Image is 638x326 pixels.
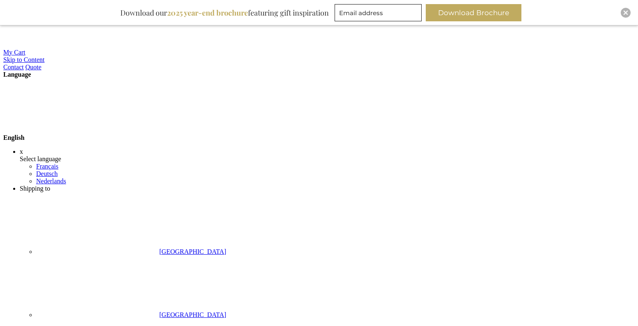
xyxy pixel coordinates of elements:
button: Download Brochure [426,4,521,21]
a: Français [36,163,58,170]
a: Deutsch [36,170,57,177]
a: My Cart [3,49,25,56]
span: English [3,134,25,141]
a: Contact [3,64,24,71]
a: Quote [25,64,41,71]
img: Close [623,10,628,15]
input: Email address [335,4,422,21]
div: Select language [20,155,635,163]
div: x [20,148,635,155]
form: marketing offers and promotions [335,4,424,24]
a: [GEOGRAPHIC_DATA] [36,311,226,318]
span: Language [3,71,31,78]
div: Close [621,8,631,18]
div: Shipping to [20,185,635,192]
a: [GEOGRAPHIC_DATA] [36,248,226,255]
b: 2025 year-end brochure [167,8,248,18]
div: Download our featuring gift inspiration [117,4,333,21]
a: Nederlands [36,178,66,185]
a: Skip to Content [3,56,44,63]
